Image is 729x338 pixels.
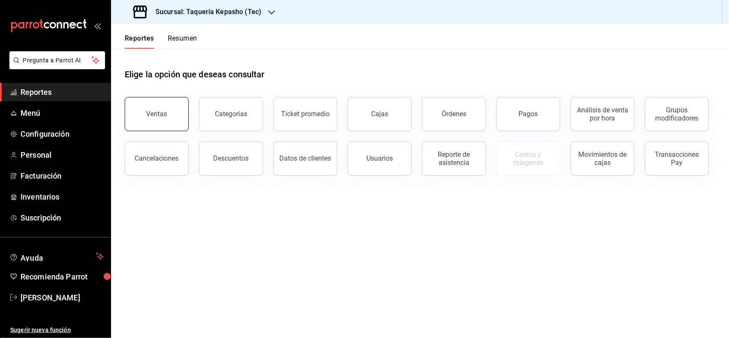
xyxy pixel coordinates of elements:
div: Categorías [215,110,247,118]
div: Ticket promedio [281,110,330,118]
button: Cancelaciones [125,141,189,176]
button: Reporte de asistencia [422,141,486,176]
button: Datos de clientes [273,141,337,176]
span: [PERSON_NAME] [20,292,104,303]
button: Órdenes [422,97,486,131]
div: Cajas [371,110,388,118]
button: open_drawer_menu [94,22,101,29]
span: Reportes [20,86,104,98]
span: Menú [20,107,104,119]
span: Personal [20,149,104,161]
button: Movimientos de cajas [571,141,635,176]
div: Pagos [519,110,538,118]
div: Usuarios [366,154,393,162]
button: Transacciones Pay [645,141,709,176]
button: Ticket promedio [273,97,337,131]
div: Descuentos [214,154,249,162]
button: Grupos modificadores [645,97,709,131]
button: Contrata inventarios para ver este reporte [496,141,560,176]
div: Grupos modificadores [650,106,703,122]
div: Ventas [146,110,167,118]
span: Pregunta a Parrot AI [23,56,92,65]
button: Descuentos [199,141,263,176]
span: Configuración [20,128,104,140]
button: Resumen [168,34,197,49]
span: Recomienda Parrot [20,271,104,282]
button: Pregunta a Parrot AI [9,51,105,69]
button: Análisis de venta por hora [571,97,635,131]
button: Categorías [199,97,263,131]
button: Reportes [125,34,154,49]
div: Costos y márgenes [502,150,555,167]
button: Cajas [348,97,412,131]
span: Suscripción [20,212,104,223]
h3: Sucursal: Taquería Kepasho (Tec) [149,7,261,17]
div: navigation tabs [125,34,197,49]
div: Análisis de venta por hora [576,106,629,122]
div: Reporte de asistencia [427,150,480,167]
a: Pregunta a Parrot AI [6,62,105,71]
button: Usuarios [348,141,412,176]
div: Transacciones Pay [650,150,703,167]
span: Ayuda [20,251,93,262]
div: Datos de clientes [280,154,331,162]
div: Órdenes [442,110,466,118]
div: Movimientos de cajas [576,150,629,167]
span: Sugerir nueva función [10,326,104,335]
span: Inventarios [20,191,104,203]
button: Ventas [125,97,189,131]
button: Pagos [496,97,560,131]
div: Cancelaciones [135,154,179,162]
span: Facturación [20,170,104,182]
h1: Elige la opción que deseas consultar [125,68,265,81]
